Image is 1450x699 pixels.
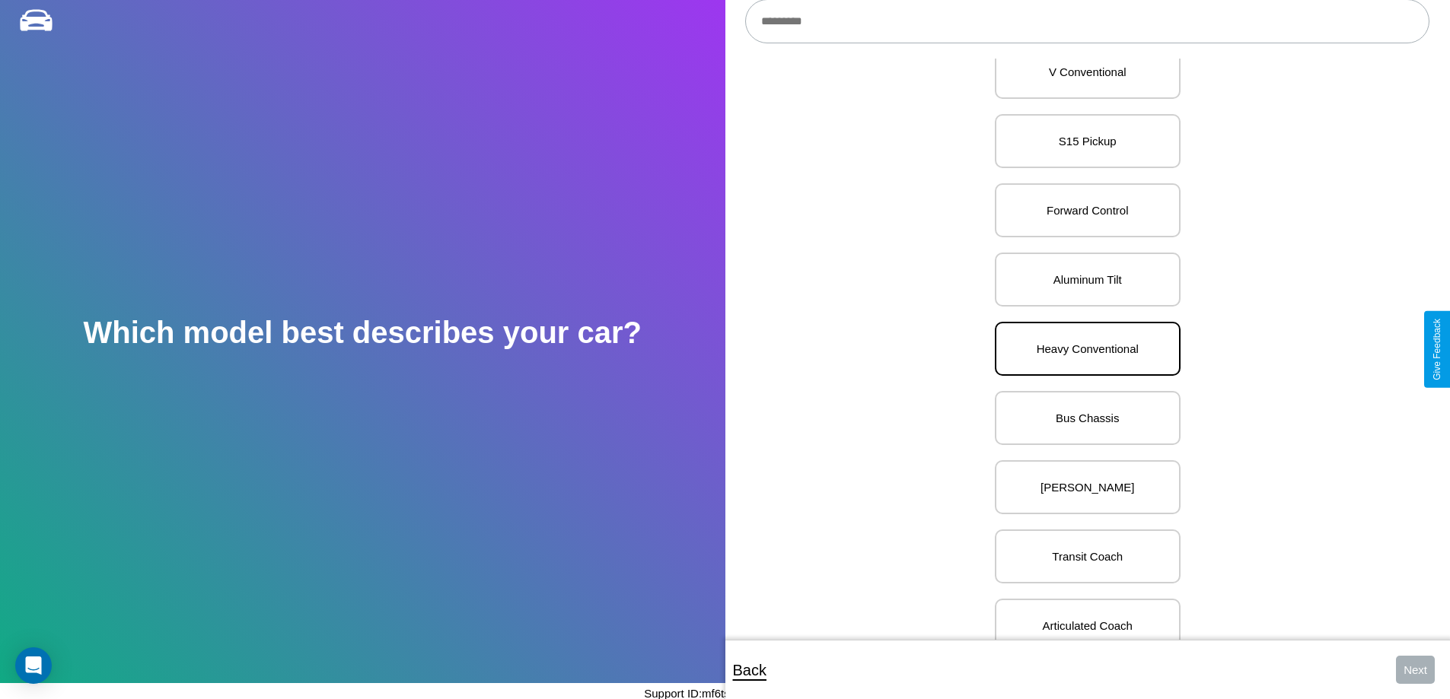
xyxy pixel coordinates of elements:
[15,647,52,684] div: Open Intercom Messenger
[733,656,766,684] p: Back
[1012,615,1164,636] p: Articulated Coach
[1432,319,1442,380] div: Give Feedback
[1012,62,1164,82] p: V Conventional
[83,316,642,350] h2: Which model best describes your car?
[1012,338,1164,359] p: Heavy Conventional
[1012,131,1164,151] p: S15 Pickup
[1012,408,1164,428] p: Bus Chassis
[1012,477,1164,497] p: [PERSON_NAME]
[1012,546,1164,567] p: Transit Coach
[1396,656,1435,684] button: Next
[1012,200,1164,221] p: Forward Control
[1012,269,1164,290] p: Aluminum Tilt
